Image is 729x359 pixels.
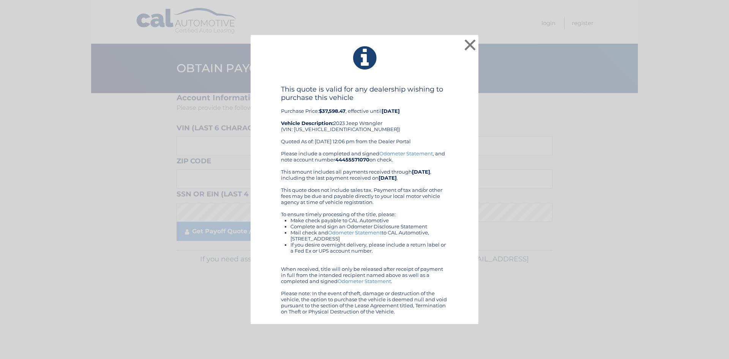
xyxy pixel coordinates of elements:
[290,217,448,223] li: Make check payable to CAL Automotive
[379,175,397,181] b: [DATE]
[319,108,346,114] b: $37,598.47
[462,37,478,52] button: ×
[338,278,391,284] a: Odometer Statement
[382,108,400,114] b: [DATE]
[412,169,430,175] b: [DATE]
[335,157,369,163] b: 44455571070
[290,242,448,254] li: If you desire overnight delivery, please include a return label or a Fed Ex or UPS account number.
[281,85,448,150] div: Purchase Price: , effective until 2023 Jeep Wrangler (VIN: [US_VEHICLE_IDENTIFICATION_NUMBER]) Qu...
[281,150,448,315] div: Please include a completed and signed , and note account number on check. This amount includes al...
[290,229,448,242] li: Mail check and to CAL Automotive, [STREET_ADDRESS]
[290,223,448,229] li: Complete and sign an Odometer Disclosure Statement
[379,150,433,157] a: Odometer Statement
[281,120,333,126] strong: Vehicle Description:
[328,229,382,236] a: Odometer Statement
[281,85,448,102] h4: This quote is valid for any dealership wishing to purchase this vehicle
